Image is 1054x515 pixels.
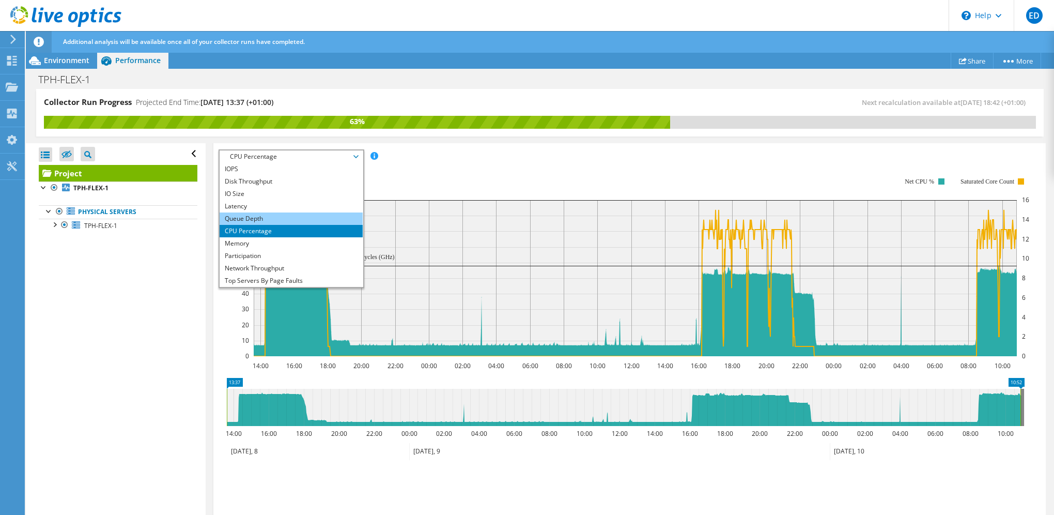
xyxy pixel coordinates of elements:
text: 4 [1022,313,1026,322]
text: 10:00 [995,361,1011,370]
li: Participation [220,250,363,262]
text: Saturated Core Count [960,178,1015,185]
span: Performance [115,55,161,65]
text: 02:00 [860,361,876,370]
text: 00:00 [822,429,838,438]
text: 06:00 [927,429,943,438]
text: 16 [1022,195,1029,204]
text: 00:00 [401,429,417,438]
text: 08:00 [960,361,977,370]
text: 00:00 [421,361,437,370]
text: 10 [242,336,249,345]
text: 0 [245,352,249,360]
text: 20:00 [331,429,347,438]
text: 18:00 [717,429,733,438]
text: 22:00 [787,429,803,438]
span: ED [1026,7,1043,24]
a: TPH-FLEX-1 [39,219,197,232]
span: CPU Percentage [225,150,358,163]
text: 16:00 [286,361,302,370]
text: 20:00 [353,361,369,370]
text: 40 [242,289,249,298]
text: Net CPU % [905,178,935,185]
text: 18:00 [296,429,312,438]
text: 04:00 [488,361,504,370]
text: 12:00 [624,361,640,370]
a: Physical Servers [39,205,197,219]
text: 04:00 [893,361,909,370]
span: [DATE] 18:42 (+01:00) [960,98,1026,107]
text: 20 [242,321,249,329]
li: Network Throughput [220,262,363,275]
li: CPU Percentage [220,225,363,237]
text: 08:00 [963,429,979,438]
li: Latency [220,200,363,213]
a: TPH-FLEX-1 [39,181,197,195]
li: Memory [220,237,363,250]
a: Project [39,165,197,181]
svg: \n [962,11,971,20]
text: 08:00 [556,361,572,370]
span: Next recalculation available at [862,98,1031,107]
b: TPH-FLEX-1 [73,184,109,192]
text: 08:00 [541,429,557,438]
h1: TPH-FLEX-1 [34,74,106,85]
text: 0 [1022,352,1026,360]
text: 14 [1022,215,1029,224]
text: 10 [1022,254,1029,263]
li: Queue Depth [220,213,363,225]
span: Environment [44,55,89,65]
text: 16:00 [682,429,698,438]
text: 14:00 [226,429,242,438]
text: 20:00 [758,361,774,370]
text: 06:00 [927,361,943,370]
text: 20:00 [752,429,768,438]
text: 10:00 [998,429,1014,438]
a: More [993,53,1041,69]
text: 02:00 [455,361,471,370]
text: 2 [1022,332,1026,341]
li: IOPS [220,163,363,175]
text: 02:00 [436,429,452,438]
text: 14:00 [657,361,673,370]
text: 10:00 [577,429,593,438]
text: 18:00 [320,361,336,370]
span: [DATE] 13:37 (+01:00) [200,97,273,107]
text: 30 [242,305,249,313]
text: 16:00 [261,429,277,438]
text: 04:00 [892,429,908,438]
text: 00:00 [826,361,842,370]
text: 6 [1022,293,1026,302]
text: 16:00 [691,361,707,370]
text: 02:00 [857,429,873,438]
text: 04:00 [471,429,487,438]
text: 06:00 [522,361,538,370]
li: IO Size [220,188,363,200]
text: 12:00 [612,429,628,438]
text: 18:00 [724,361,740,370]
text: 12 [1022,235,1029,244]
div: 63% [44,116,670,127]
text: 10:00 [590,361,606,370]
h4: Projected End Time: [136,97,273,108]
span: Additional analysis will be available once all of your collector runs have completed. [63,37,305,46]
text: 8 [1022,274,1026,282]
text: 22:00 [366,429,382,438]
text: 06:00 [506,429,522,438]
li: Top Servers By Page Faults [220,275,363,287]
text: 14:00 [647,429,663,438]
li: Disk Throughput [220,175,363,188]
text: 22:00 [388,361,404,370]
a: Share [951,53,994,69]
span: TPH-FLEX-1 [84,221,117,230]
text: 14:00 [253,361,269,370]
text: 22:00 [792,361,808,370]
